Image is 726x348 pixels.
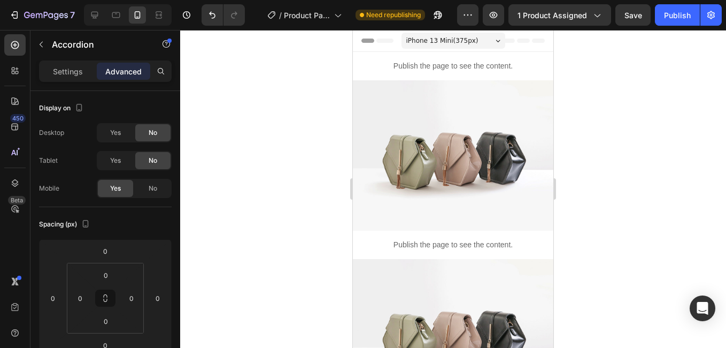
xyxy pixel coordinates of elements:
[149,184,157,193] span: No
[70,9,75,21] p: 7
[655,4,700,26] button: Publish
[39,184,59,193] div: Mobile
[10,114,26,123] div: 450
[624,11,642,20] span: Save
[284,10,330,21] span: Product Page - [DATE] 15:21:30
[45,290,61,306] input: 0
[279,10,282,21] span: /
[95,267,117,283] input: 0px
[366,10,421,20] span: Need republishing
[72,290,88,306] input: 0px
[105,66,142,77] p: Advanced
[39,217,92,232] div: Spacing (px)
[39,101,86,116] div: Display on
[690,296,715,321] div: Open Intercom Messenger
[110,184,121,193] span: Yes
[110,156,121,165] span: Yes
[202,4,245,26] div: Undo/Redo
[150,290,166,306] input: 0
[518,10,587,21] span: 1 product assigned
[39,128,64,138] div: Desktop
[353,30,553,348] iframe: Design area
[95,313,117,329] input: 0px
[52,38,143,51] p: Accordion
[110,128,121,138] span: Yes
[123,290,140,306] input: 0px
[149,128,157,138] span: No
[508,4,611,26] button: 1 product assigned
[615,4,651,26] button: Save
[4,4,80,26] button: 7
[8,196,26,205] div: Beta
[39,156,58,165] div: Tablet
[53,66,83,77] p: Settings
[95,243,116,259] input: 0
[664,10,691,21] div: Publish
[149,156,157,165] span: No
